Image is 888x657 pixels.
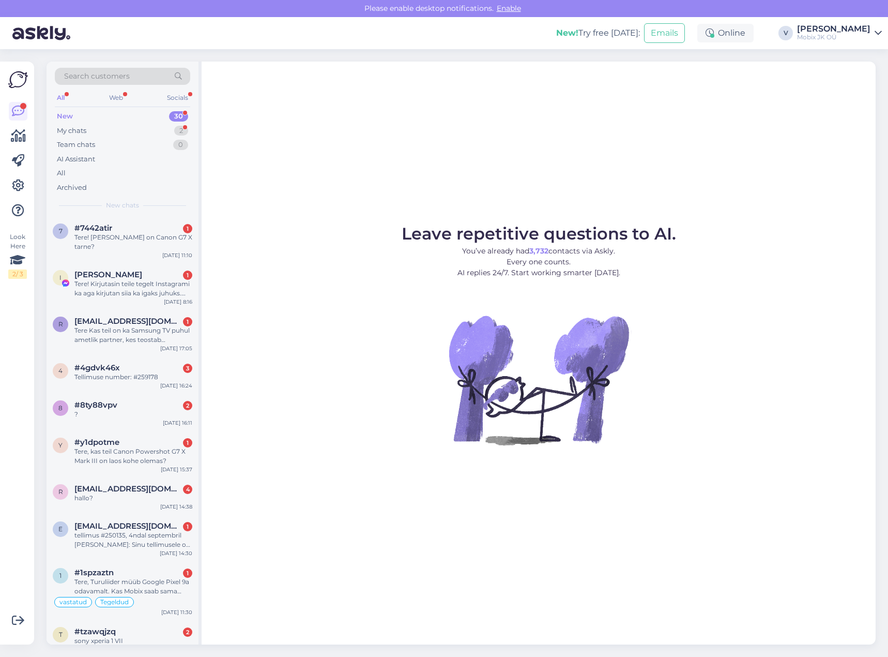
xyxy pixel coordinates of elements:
div: My chats [57,126,86,136]
span: Leave repetitive questions to AI. [402,223,676,244]
div: 2 [183,628,192,637]
span: Search customers [64,71,130,82]
div: Tere Kas teil on ka Samsung TV puhul ametlik partner, kes teostab garantiitöid? [74,326,192,345]
span: #1spzaztn [74,568,114,577]
div: 2 [174,126,188,136]
div: [DATE] 11:30 [161,608,192,616]
div: Tere, Turuliider müüb Google Pixel 9a odavamalt. Kas Mobix saab sama hinnaga müüa? [74,577,192,596]
div: New [57,111,73,122]
span: t [59,631,63,638]
div: Socials [165,91,190,104]
div: 1 [183,271,192,280]
div: 1 [183,438,192,447]
div: 1 [183,522,192,531]
span: Ingrid Mänd [74,270,142,279]
img: No Chat active [446,287,632,473]
div: Tellimuse number: #259178 [74,372,192,382]
span: raido.pajusi@gmail.com [74,317,182,326]
div: 1 [183,317,192,326]
span: vastatud [59,599,87,605]
span: Enable [494,4,524,13]
span: y [58,441,63,449]
div: All [57,168,66,178]
div: Tere, kas teil Canon Powershot G7 X Mark III on laos kohe olemas? [74,447,192,466]
div: 1 [183,569,192,578]
div: AI Assistant [57,154,95,165]
div: 4 [183,485,192,494]
span: #7442atir [74,223,112,233]
div: [PERSON_NAME] [797,25,870,33]
div: [DATE] 15:37 [161,466,192,473]
p: You’ve already had contacts via Askly. Every one counts. AI replies 24/7. Start working smarter [... [402,246,676,278]
div: Tere! [PERSON_NAME] on Canon G7 X tarne? [74,233,192,251]
div: Archived [57,183,87,193]
img: Askly Logo [8,70,28,89]
b: New! [556,28,578,38]
span: 8 [58,404,63,412]
div: ? [74,410,192,419]
span: New chats [106,201,139,210]
div: hallo? [74,494,192,503]
div: Tere! Kirjutasin teile tegelt Instagrami ka aga kirjutan siia ka igaks juhuks. Kas te sotsiaalmee... [74,279,192,298]
div: Online [697,24,754,42]
div: Look Here [8,232,27,279]
div: 2 [183,401,192,410]
div: All [55,91,67,104]
div: sony xperia 1 VII [74,636,192,646]
span: #8ty88vpv [74,400,117,410]
span: #y1dpotme [74,438,119,447]
div: [DATE] 16:24 [160,382,192,390]
div: [DATE] 8:16 [164,298,192,306]
span: #4gdvk46x [74,363,120,372]
div: [DATE] 14:30 [160,549,192,557]
div: Try free [DATE]: [556,27,640,39]
div: 2 / 3 [8,270,27,279]
div: [DATE] 11:10 [162,251,192,259]
div: [DATE] 14:38 [160,503,192,511]
span: e [58,525,63,533]
span: rainungert@gmail.com [74,484,182,494]
div: Team chats [57,140,95,150]
span: #tzawqjzq [74,627,116,636]
div: Mobix JK OÜ [797,33,870,41]
div: V [778,26,793,40]
div: [DATE] 17:05 [160,345,192,352]
div: 1 [183,224,192,233]
div: 0 [173,140,188,150]
span: r [58,488,63,496]
span: 1 [59,572,62,579]
div: 3 [183,364,192,373]
div: Web [107,91,125,104]
span: I [59,274,62,281]
span: 7 [59,227,63,235]
span: edvin.arendaja@gmail.com [74,521,182,531]
div: 30 [169,111,188,122]
div: tellimus #250135, 4ndal septembril [PERSON_NAME]: Sinu tellimusele on lisatud märkus: Tere! Teavi... [74,531,192,549]
a: [PERSON_NAME]Mobix JK OÜ [797,25,882,41]
span: r [58,320,63,328]
div: [DATE] 16:11 [163,419,192,427]
span: 4 [58,367,63,375]
button: Emails [644,23,685,43]
span: Tegeldud [100,599,129,605]
b: 3,732 [529,246,548,256]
